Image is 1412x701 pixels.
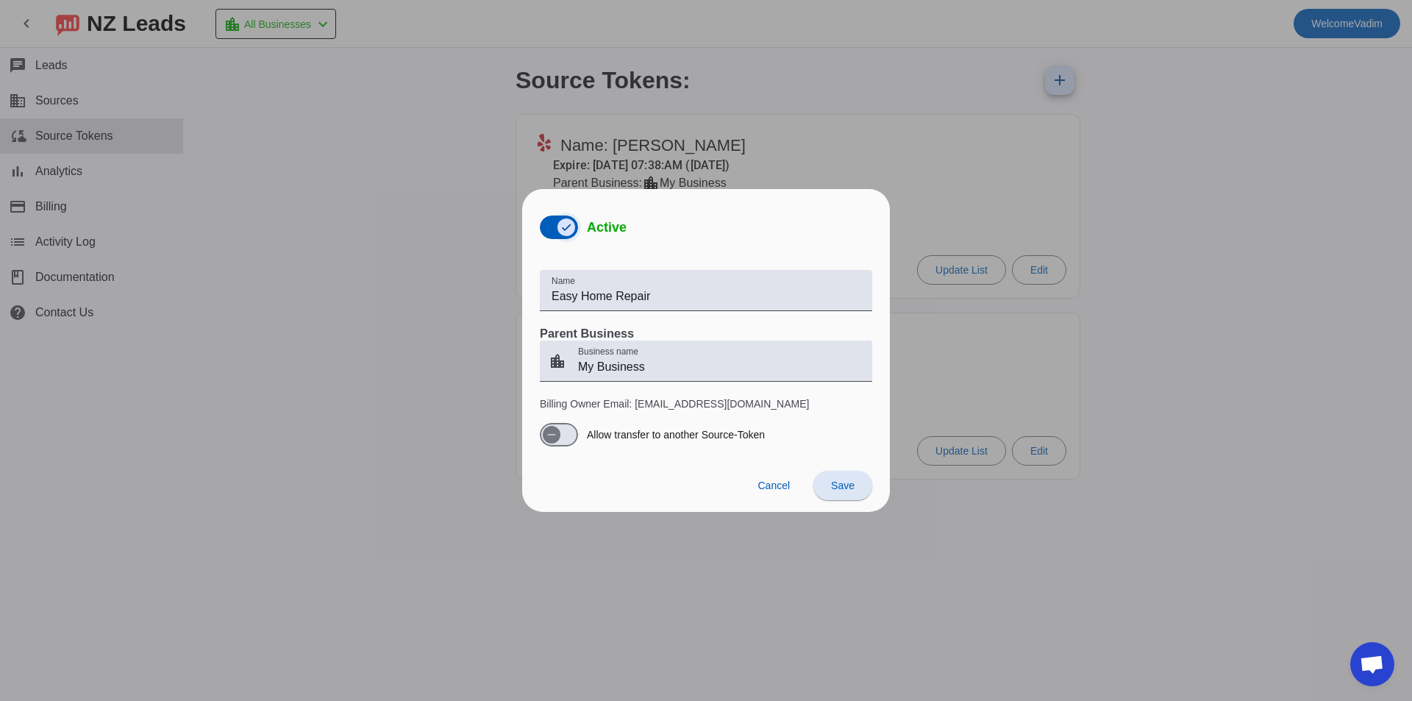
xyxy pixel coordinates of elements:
[552,277,575,286] mat-label: Name
[831,480,855,491] span: Save
[813,471,872,500] button: Save
[540,396,872,411] p: Billing Owner Email: [EMAIL_ADDRESS][DOMAIN_NAME]
[540,352,575,370] mat-icon: location_city
[746,471,802,500] button: Cancel
[578,347,638,357] mat-label: Business name
[540,326,872,341] h3: Parent Business
[1350,642,1394,686] div: Open chat
[757,480,790,491] span: Cancel
[584,427,765,442] label: Allow transfer to another Source-Token
[587,220,627,235] span: Active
